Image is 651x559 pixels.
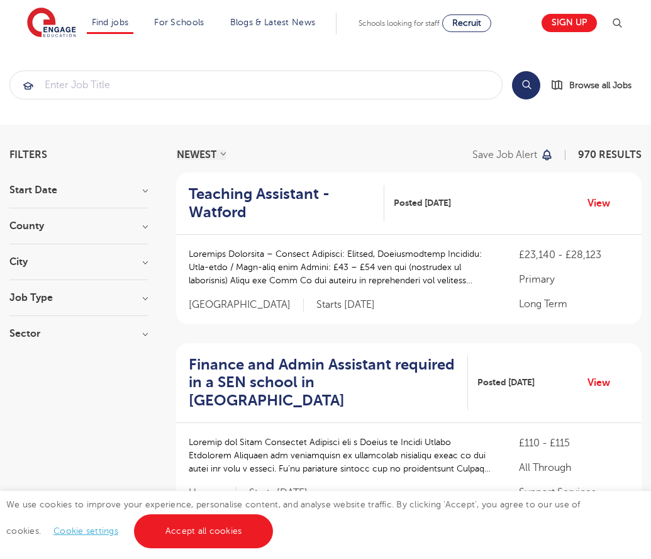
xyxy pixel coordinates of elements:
p: Long Term [519,296,629,312]
h3: Job Type [9,293,148,303]
span: Posted [DATE] [477,376,535,389]
a: Blogs & Latest News [230,18,316,27]
h2: Teaching Assistant - Watford [189,185,374,222]
a: Find jobs [92,18,129,27]
a: View [587,195,620,212]
a: Recruit [442,14,491,32]
span: Browse all Jobs [569,78,632,93]
div: Submit [9,71,503,99]
p: £110 - £115 [519,436,629,451]
span: Posted [DATE] [394,196,451,210]
a: Finance and Admin Assistant required in a SEN school in [GEOGRAPHIC_DATA] [189,356,468,410]
a: Accept all cookies [134,514,274,548]
p: All Through [519,460,629,475]
span: Harrow [189,487,236,500]
span: 970 RESULTS [578,149,642,161]
p: Loremips Dolorsita – Consect Adipisci: Elitsed, Doeiusmodtemp Incididu: Utla-etdo / Magn-aliq eni... [189,247,494,287]
span: Filters [9,150,47,160]
h3: County [9,221,148,231]
p: Support Services [519,485,629,500]
a: For Schools [154,18,204,27]
p: Loremip dol Sitam Consectet Adipisci eli s Doeius te Incidi Utlabo Etdolorem Aliquaen adm veniamq... [189,436,494,475]
a: Cookie settings [53,526,118,536]
p: £23,140 - £28,123 [519,247,629,263]
span: Recruit [452,18,481,28]
input: Submit [10,71,502,99]
a: View [587,375,620,391]
h3: Sector [9,329,148,339]
p: Starts [DATE] [316,298,375,312]
span: We use cookies to improve your experience, personalise content, and analyse website traffic. By c... [6,500,581,536]
p: Primary [519,272,629,287]
a: Sign up [542,14,597,32]
h3: City [9,257,148,267]
h2: Finance and Admin Assistant required in a SEN school in [GEOGRAPHIC_DATA] [189,356,458,410]
a: Teaching Assistant - Watford [189,185,384,222]
a: Browse all Jobs [550,78,642,93]
span: Schools looking for staff [359,19,440,28]
p: Save job alert [472,150,537,160]
span: [GEOGRAPHIC_DATA] [189,298,304,312]
button: Search [512,71,540,99]
img: Engage Education [27,8,76,39]
p: Starts [DATE] [249,487,308,500]
button: Save job alert [472,150,554,160]
h3: Start Date [9,185,148,195]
